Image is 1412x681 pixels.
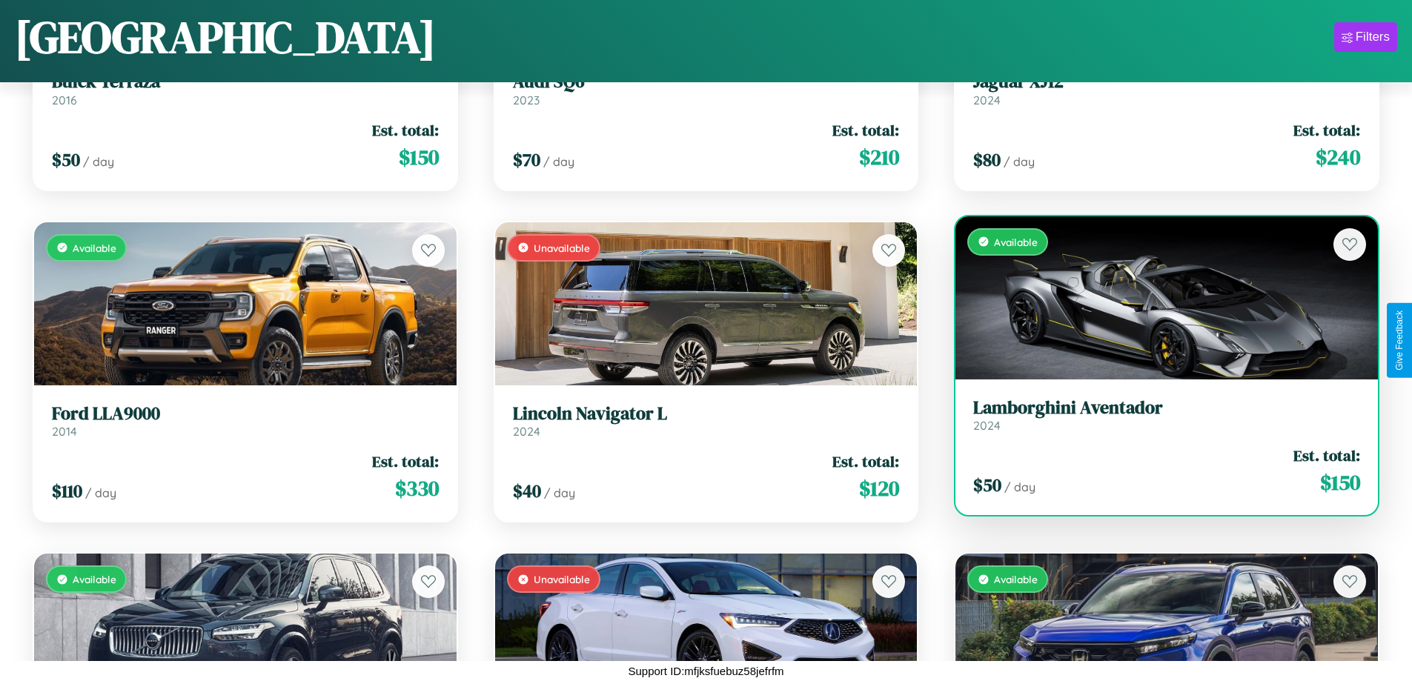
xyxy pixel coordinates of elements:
h3: Jaguar XJ12 [973,71,1360,93]
span: $ 50 [52,147,80,172]
span: Est. total: [372,451,439,472]
span: Available [994,236,1038,248]
h3: Audi SQ6 [513,71,900,93]
span: Unavailable [534,573,590,585]
a: Buick Terraza2016 [52,71,439,107]
a: Audi SQ62023 [513,71,900,107]
p: Support ID: mfjksfuebuz58jefrfm [628,661,783,681]
span: 2024 [513,424,540,439]
span: $ 120 [859,474,899,503]
span: $ 210 [859,142,899,172]
h3: Lamborghini Aventador [973,397,1360,419]
span: $ 110 [52,479,82,503]
span: 2024 [973,93,1001,107]
h3: Lincoln Navigator L [513,403,900,425]
span: $ 50 [973,473,1001,497]
a: Ford LLA90002014 [52,403,439,439]
span: Est. total: [832,451,899,472]
span: Est. total: [832,119,899,141]
h1: [GEOGRAPHIC_DATA] [15,7,436,67]
span: $ 40 [513,479,541,503]
span: 2023 [513,93,540,107]
span: Est. total: [1293,445,1360,466]
span: / day [85,485,116,500]
span: 2024 [973,418,1001,433]
span: Unavailable [534,242,590,254]
span: / day [1004,154,1035,169]
h3: Ford LLA9000 [52,403,439,425]
a: Jaguar XJ122024 [973,71,1360,107]
span: $ 330 [395,474,439,503]
span: 2016 [52,93,77,107]
span: / day [83,154,114,169]
span: 2014 [52,424,77,439]
span: $ 80 [973,147,1001,172]
span: $ 240 [1316,142,1360,172]
span: $ 150 [1320,468,1360,497]
span: / day [543,154,574,169]
span: $ 150 [399,142,439,172]
h3: Buick Terraza [52,71,439,93]
span: Est. total: [372,119,439,141]
span: Available [73,573,116,585]
span: Est. total: [1293,119,1360,141]
a: Lamborghini Aventador2024 [973,397,1360,433]
button: Filters [1334,22,1397,52]
span: / day [1004,479,1035,494]
span: / day [544,485,575,500]
a: Lincoln Navigator L2024 [513,403,900,439]
span: Available [994,573,1038,585]
div: Give Feedback [1394,310,1405,371]
span: Available [73,242,116,254]
span: $ 70 [513,147,540,172]
div: Filters [1356,30,1390,44]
